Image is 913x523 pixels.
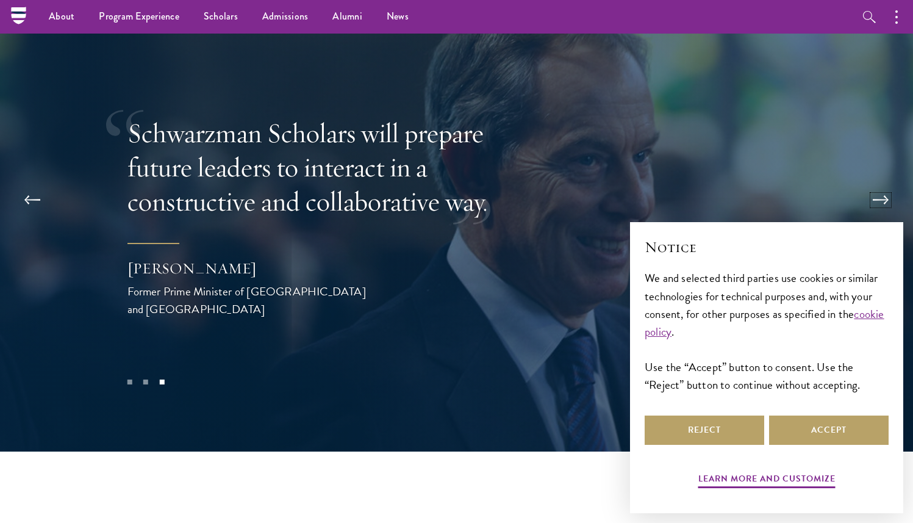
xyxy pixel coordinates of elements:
button: 1 of 3 [121,374,137,390]
button: Accept [769,416,889,445]
div: Former Prime Minister of [GEOGRAPHIC_DATA] and [GEOGRAPHIC_DATA] [127,283,371,318]
button: Reject [645,416,764,445]
button: Learn more and customize [698,471,836,490]
div: We and selected third parties use cookies or similar technologies for technical purposes and, wit... [645,269,889,393]
div: [PERSON_NAME] [127,258,371,279]
a: cookie policy [645,305,884,341]
button: 2 of 3 [138,374,154,390]
p: Schwarzman Scholars will prepare future leaders to interact in a constructive and collaborative way. [127,116,524,218]
button: 3 of 3 [154,374,170,390]
h2: Notice [645,237,889,258]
